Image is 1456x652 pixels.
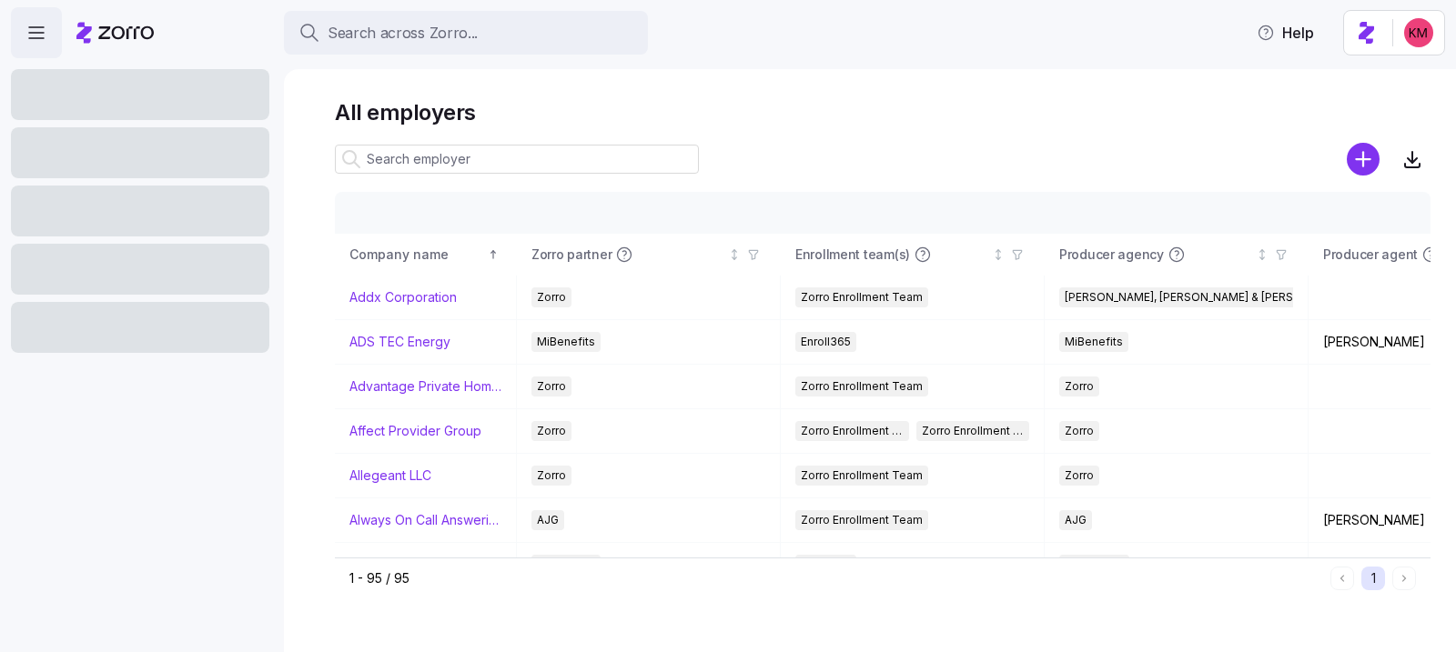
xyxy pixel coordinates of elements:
[335,98,1431,126] h1: All employers
[349,333,450,351] a: ADS TEC Energy
[349,511,501,529] a: Always On Call Answering Service
[1059,246,1164,264] span: Producer agency
[1257,22,1314,44] span: Help
[517,234,781,276] th: Zorro partnerNot sorted
[801,376,923,396] span: Zorro Enrollment Team
[284,11,648,55] button: Search across Zorro...
[349,569,1323,587] div: 1 - 95 / 95
[801,421,904,441] span: Zorro Enrollment Team
[1330,567,1354,590] button: Previous page
[349,245,484,265] div: Company name
[801,287,923,307] span: Zorro Enrollment Team
[349,422,481,440] a: Affect Provider Group
[1242,15,1329,51] button: Help
[992,248,1005,261] div: Not sorted
[537,287,566,307] span: Zorro
[335,145,699,174] input: Search employer
[537,332,595,352] span: MiBenefits
[328,22,478,45] span: Search across Zorro...
[335,234,517,276] th: Company nameSorted ascending
[1347,143,1380,176] svg: add icon
[801,510,923,530] span: Zorro Enrollment Team
[1065,332,1123,352] span: MiBenefits
[922,421,1025,441] span: Zorro Enrollment Experts
[801,555,851,575] span: Enroll365
[537,466,566,486] span: Zorro
[531,246,612,264] span: Zorro partner
[1404,18,1433,47] img: 8fbd33f679504da1795a6676107ffb9e
[1323,246,1418,264] span: Producer agent
[781,234,1045,276] th: Enrollment team(s)Not sorted
[349,466,431,485] a: Allegeant LLC
[728,248,741,261] div: Not sorted
[349,556,483,574] a: American Salon Group
[1392,567,1416,590] button: Next page
[1065,287,1350,307] span: [PERSON_NAME], [PERSON_NAME] & [PERSON_NAME]
[1065,510,1087,530] span: AJG
[1361,567,1385,590] button: 1
[1065,466,1094,486] span: Zorro
[1256,248,1269,261] div: Not sorted
[801,332,851,352] span: Enroll365
[1045,234,1309,276] th: Producer agencyNot sorted
[537,510,559,530] span: AJG
[1065,555,1124,575] span: One Digital
[1065,376,1094,396] span: Zorro
[801,466,923,486] span: Zorro Enrollment Team
[537,376,566,396] span: Zorro
[349,377,501,396] a: Advantage Private Home Care
[349,288,457,306] a: Addx Corporation
[537,555,595,575] span: MiBenefits
[537,421,566,441] span: Zorro
[795,246,910,264] span: Enrollment team(s)
[1065,421,1094,441] span: Zorro
[487,248,500,261] div: Sorted ascending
